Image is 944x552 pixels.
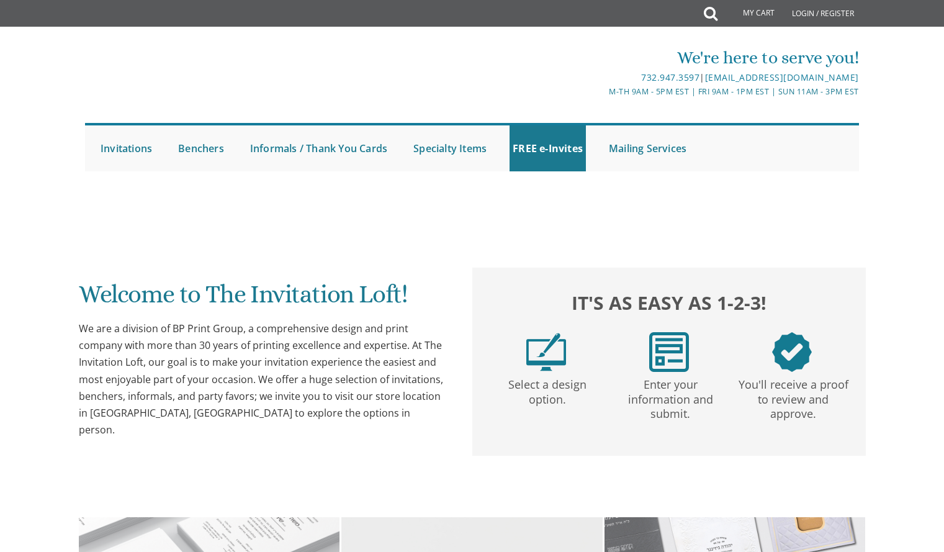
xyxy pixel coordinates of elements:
p: You'll receive a proof to review and approve. [734,372,852,422]
a: Informals / Thank You Cards [247,125,390,171]
p: Select a design option. [488,372,606,407]
img: step1.png [526,332,566,372]
a: Specialty Items [410,125,490,171]
a: FREE e-Invites [510,125,586,171]
div: | [344,70,859,85]
a: Invitations [97,125,155,171]
div: M-Th 9am - 5pm EST | Fri 9am - 1pm EST | Sun 11am - 3pm EST [344,85,859,98]
h2: It's as easy as 1-2-3! [485,289,853,317]
a: Benchers [175,125,227,171]
div: We are a division of BP Print Group, a comprehensive design and print company with more than 30 y... [79,320,447,438]
a: 732.947.3597 [641,71,699,83]
p: Enter your information and submit. [611,372,729,422]
h1: Welcome to The Invitation Loft! [79,281,447,317]
a: My Cart [716,1,783,26]
img: step3.png [772,332,812,372]
a: [EMAIL_ADDRESS][DOMAIN_NAME] [705,71,859,83]
div: We're here to serve you! [344,45,859,70]
a: Mailing Services [606,125,690,171]
img: step2.png [649,332,689,372]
